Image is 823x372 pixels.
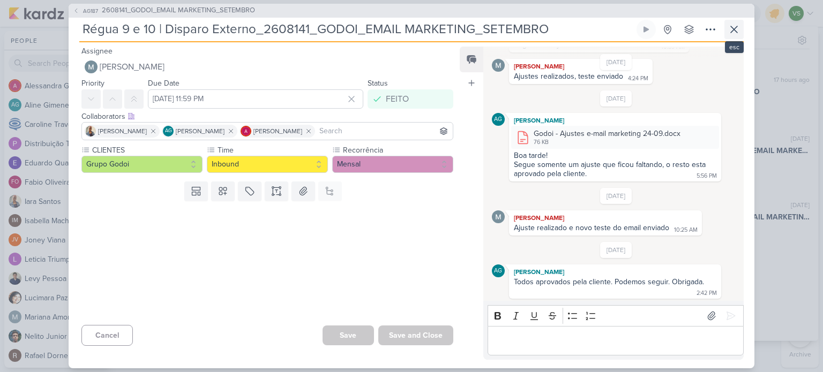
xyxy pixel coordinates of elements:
div: 2:42 PM [697,289,717,298]
div: 5:56 PM [697,172,717,180]
button: [PERSON_NAME] [81,57,453,77]
label: Status [368,79,388,88]
div: Aline Gimenez Graciano [492,264,505,277]
button: Mensal [332,156,453,173]
div: Start tracking [642,25,650,34]
div: 4:24 PM [628,74,648,83]
div: Boa tarde! [514,151,716,160]
div: [PERSON_NAME] [511,61,650,72]
div: Aline Gimenez Graciano [492,113,505,126]
div: Editor editing area: main [488,326,744,355]
img: Mariana Amorim [492,210,505,223]
label: Time [216,145,328,156]
p: AG [494,117,502,123]
div: Godoi - Ajustes e-mail marketing 24-09.docx [511,126,719,149]
input: Untitled Kard [79,20,634,39]
div: 10:59 AM [661,43,685,51]
img: Iara Santos [85,126,96,136]
div: Collaborators [81,111,453,122]
label: CLIENTES [91,145,203,156]
span: [PERSON_NAME] [253,126,302,136]
div: esc [725,41,744,53]
button: FEITO [368,89,453,109]
div: Editor toolbar [488,305,744,326]
div: FEITO [386,93,409,105]
label: Due Date [148,79,179,88]
span: [PERSON_NAME] [176,126,225,136]
p: AG [494,268,502,274]
div: 76 KB [534,138,680,147]
img: Mariana Amorim [492,59,505,72]
div: Todos aprovados pela cliente. Podemos seguir. Obrigada. [514,277,704,286]
div: Aline Gimenez Graciano [163,126,174,136]
label: Priority [81,79,104,88]
div: [PERSON_NAME] [511,212,700,223]
img: Alessandra Gomes [241,126,251,136]
img: Mariana Amorim [85,60,98,73]
div: Godoi - Ajustes e-mail marketing 24-09.docx [534,128,680,139]
input: Search [317,125,451,138]
div: Ajuste realizado e novo teste do email enviado [514,223,669,232]
input: Select a date [148,89,363,109]
div: Segue somente um ajuste que ficou faltando, o resto esta aprovado pela cliente. [514,160,708,178]
p: AG [165,128,172,134]
div: Ajustes realizados, teste enviado [514,72,623,81]
div: [PERSON_NAME] [511,115,719,126]
span: [PERSON_NAME] [100,60,164,73]
label: Recorrência [342,145,453,156]
span: [PERSON_NAME] [98,126,147,136]
label: Assignee [81,47,113,56]
button: Grupo Godoi [81,156,203,173]
button: Inbound [207,156,328,173]
div: [PERSON_NAME] [511,267,719,277]
div: 10:25 AM [674,226,698,234]
button: Cancel [81,325,133,346]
